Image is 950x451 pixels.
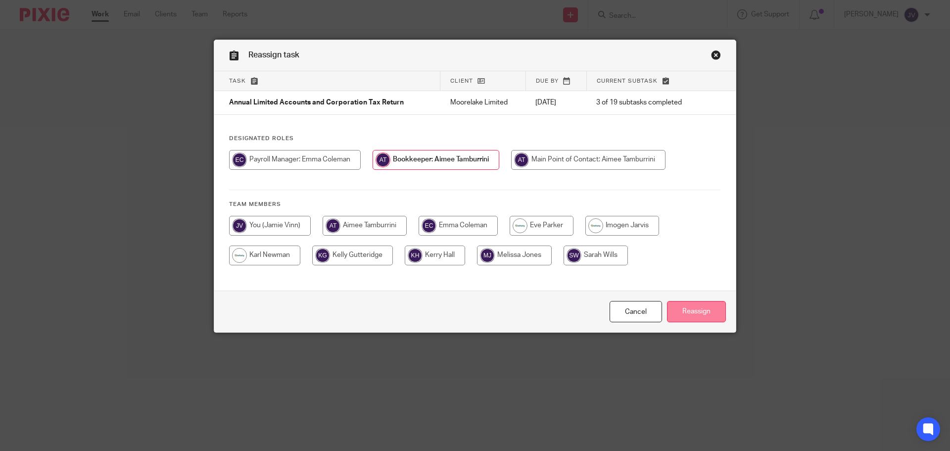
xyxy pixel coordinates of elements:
[229,135,721,143] h4: Designated Roles
[536,78,559,84] span: Due by
[711,50,721,63] a: Close this dialog window
[610,301,662,322] a: Close this dialog window
[229,100,404,106] span: Annual Limited Accounts and Corporation Tax Return
[535,98,576,107] p: [DATE]
[229,200,721,208] h4: Team members
[586,91,703,115] td: 3 of 19 subtasks completed
[248,51,299,59] span: Reassign task
[597,78,658,84] span: Current subtask
[450,98,516,107] p: Moorelake Limited
[667,301,726,322] input: Reassign
[450,78,473,84] span: Client
[229,78,246,84] span: Task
